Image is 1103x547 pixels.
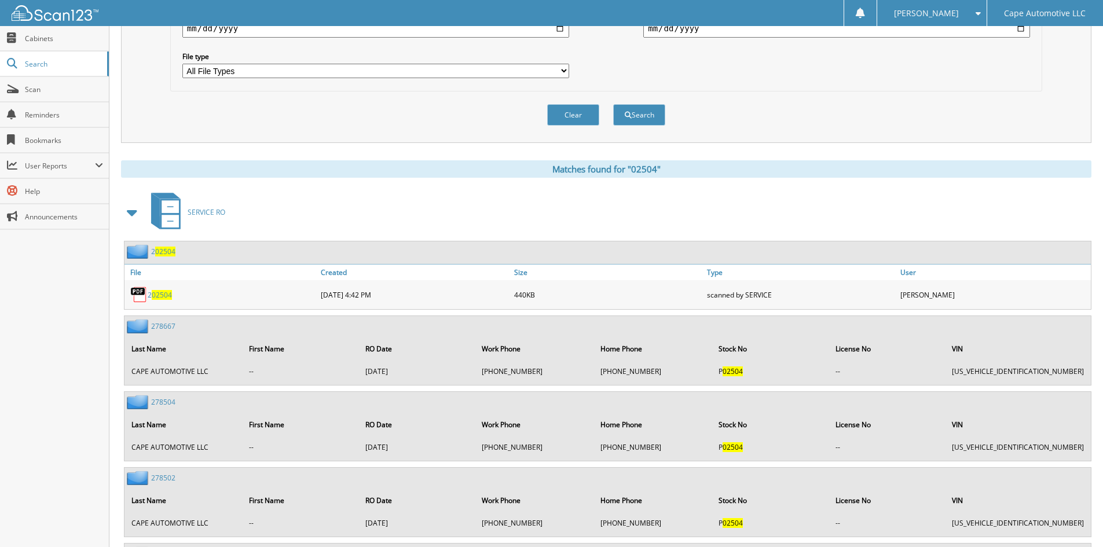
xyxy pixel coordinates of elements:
a: Size [511,265,705,280]
span: 02504 [152,290,172,300]
td: [PHONE_NUMBER] [595,362,712,381]
th: First Name [243,413,358,436]
td: CAPE AUTOMOTIVE LLC [126,438,242,457]
th: VIN [946,337,1090,361]
th: License No [830,413,945,436]
th: Work Phone [476,337,593,361]
td: [PHONE_NUMBER] [476,362,593,381]
button: Search [613,104,665,126]
td: -- [830,362,945,381]
th: RO Date [360,413,475,436]
img: folder2.png [127,319,151,333]
img: folder2.png [127,395,151,409]
span: 02504 [155,247,175,256]
span: User Reports [25,161,95,171]
th: First Name [243,337,358,361]
td: [DATE] [360,513,475,533]
td: [PHONE_NUMBER] [595,513,712,533]
button: Clear [547,104,599,126]
th: Home Phone [595,413,712,436]
div: Matches found for "02504" [121,160,1091,178]
span: Scan [25,85,103,94]
img: scan123-logo-white.svg [12,5,98,21]
div: [DATE] 4:42 PM [318,283,511,306]
th: Work Phone [476,489,593,512]
th: Home Phone [595,489,712,512]
td: -- [830,438,945,457]
span: SERVICE RO [188,207,225,217]
a: 278502 [151,473,175,483]
th: Last Name [126,489,242,512]
span: Reminders [25,110,103,120]
a: SERVICE RO [144,189,225,235]
label: File type [182,52,569,61]
td: [PHONE_NUMBER] [595,438,712,457]
span: Search [25,59,101,69]
div: 440KB [511,283,705,306]
td: P [713,513,828,533]
div: scanned by SERVICE [704,283,897,306]
td: [PHONE_NUMBER] [476,438,593,457]
th: Work Phone [476,413,593,436]
iframe: Chat Widget [1045,491,1103,547]
input: start [182,19,569,38]
th: First Name [243,489,358,512]
td: -- [830,513,945,533]
th: VIN [946,489,1090,512]
th: Stock No [713,413,828,436]
td: [US_VEHICLE_IDENTIFICATION_NUMBER] [946,513,1090,533]
a: 278667 [151,321,175,331]
span: 02504 [723,518,743,528]
td: [US_VEHICLE_IDENTIFICATION_NUMBER] [946,438,1090,457]
a: User [897,265,1091,280]
img: folder2.png [127,471,151,485]
a: 202504 [151,247,175,256]
td: CAPE AUTOMOTIVE LLC [126,362,242,381]
td: -- [243,513,358,533]
span: Cabinets [25,34,103,43]
span: Announcements [25,212,103,222]
th: Last Name [126,413,242,436]
th: License No [830,489,945,512]
th: VIN [946,413,1090,436]
td: P [713,362,828,381]
th: License No [830,337,945,361]
a: 202504 [148,290,172,300]
a: Type [704,265,897,280]
img: folder2.png [127,244,151,259]
span: 02504 [723,442,743,452]
th: RO Date [360,489,475,512]
td: -- [243,438,358,457]
span: Help [25,186,103,196]
span: [PERSON_NAME] [894,10,959,17]
a: Created [318,265,511,280]
th: RO Date [360,337,475,361]
span: Cape Automotive LLC [1004,10,1086,17]
th: Stock No [713,489,828,512]
input: end [643,19,1030,38]
span: Bookmarks [25,135,103,145]
th: Home Phone [595,337,712,361]
td: [DATE] [360,438,475,457]
th: Stock No [713,337,828,361]
th: Last Name [126,337,242,361]
a: File [124,265,318,280]
td: P [713,438,828,457]
span: 02504 [723,366,743,376]
td: CAPE AUTOMOTIVE LLC [126,513,242,533]
td: -- [243,362,358,381]
div: [PERSON_NAME] [897,283,1091,306]
td: [PHONE_NUMBER] [476,513,593,533]
td: [DATE] [360,362,475,381]
a: 278504 [151,397,175,407]
td: [US_VEHICLE_IDENTIFICATION_NUMBER] [946,362,1090,381]
img: PDF.png [130,286,148,303]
